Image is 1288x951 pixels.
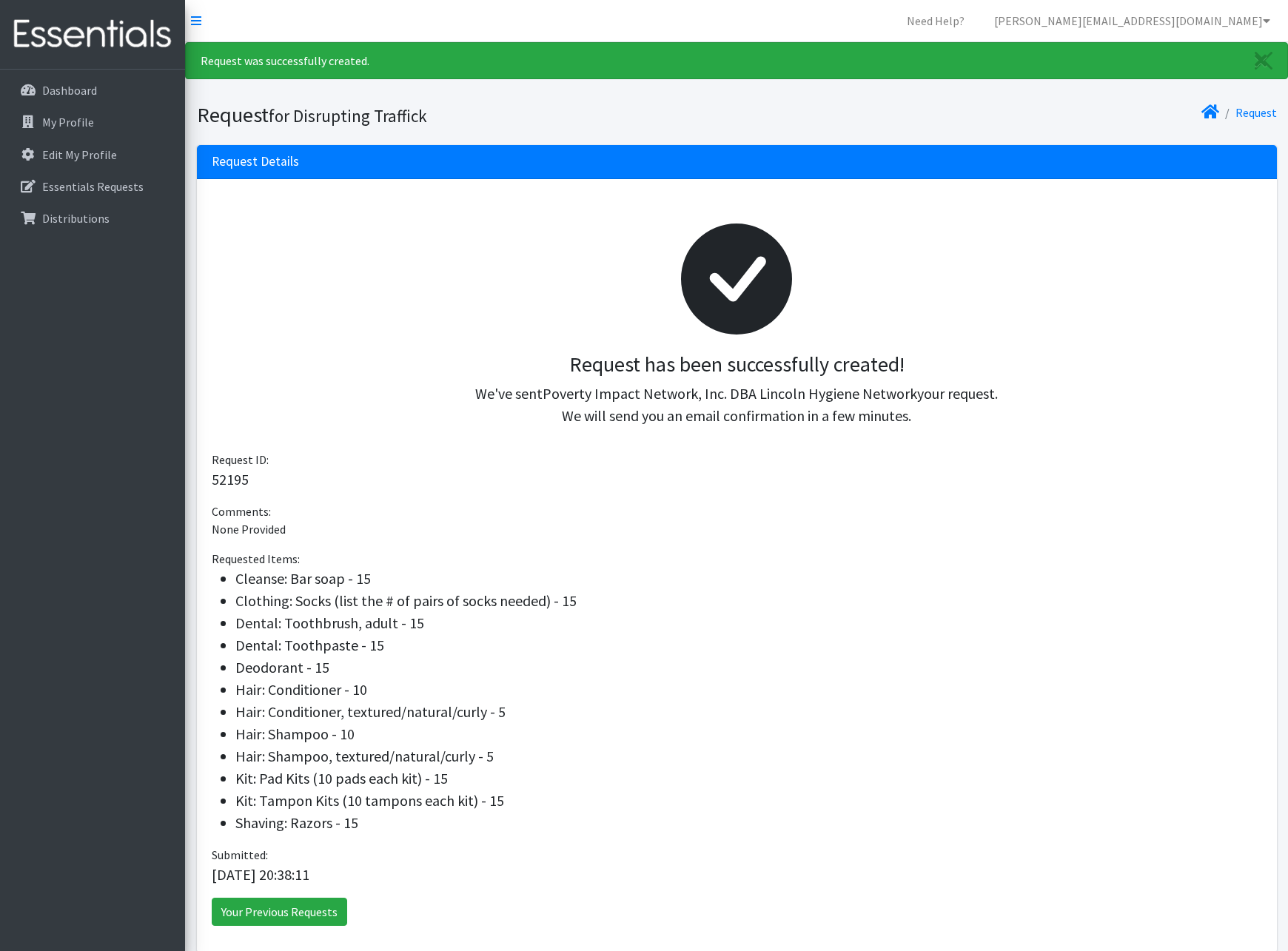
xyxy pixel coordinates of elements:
[235,656,1262,679] li: Deodorant - 15
[6,75,179,105] a: Dashboard
[212,864,1262,886] p: [DATE] 20:38:11
[224,383,1250,427] p: We've sent your request. We will send you an email confirmation in a few minutes.
[212,468,1262,491] p: 52195
[6,204,179,233] a: Distributions
[1240,43,1287,78] a: Close
[982,6,1282,36] a: [PERSON_NAME][EMAIL_ADDRESS][DOMAIN_NAME]
[235,745,1262,767] li: Hair: Shampoo, textured/natural/curly - 5
[42,83,97,98] p: Dashboard
[235,679,1262,701] li: Hair: Conditioner - 10
[235,612,1262,634] li: Dental: Toothbrush, adult - 15
[212,504,271,519] span: Comments:
[6,140,179,169] a: Edit My Profile
[235,590,1262,612] li: Clothing: Socks (list the # of pairs of socks needed) - 15
[6,172,179,201] a: Essentials Requests
[185,42,1288,79] div: Request was successfully created.
[212,154,299,169] h3: Request Details
[235,634,1262,656] li: Dental: Toothpaste - 15
[197,102,731,128] h1: Request
[269,105,427,127] small: for Disrupting Traffick
[42,147,117,162] p: Edit My Profile
[6,107,179,137] a: My Profile
[42,115,94,130] p: My Profile
[212,847,268,862] span: Submitted:
[212,551,300,566] span: Requested Items:
[6,10,179,59] img: HumanEssentials
[235,701,1262,723] li: Hair: Conditioner, textured/natural/curly - 5
[212,452,269,467] span: Request ID:
[42,211,110,226] p: Distributions
[235,723,1262,745] li: Hair: Shampoo - 10
[235,767,1262,790] li: Kit: Pad Kits (10 pads each kit) - 15
[235,812,1262,834] li: Shaving: Razors - 15
[235,790,1262,812] li: Kit: Tampon Kits (10 tampons each kit) - 15
[543,384,917,403] span: Poverty Impact Network, Inc. DBA Lincoln Hygiene Network
[235,568,1262,590] li: Cleanse: Bar soap - 15
[42,179,144,194] p: Essentials Requests
[224,352,1250,377] h3: Request has been successfully created!
[1235,105,1277,120] a: Request
[212,898,347,926] a: Your Previous Requests
[212,522,286,537] span: None Provided
[895,6,976,36] a: Need Help?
